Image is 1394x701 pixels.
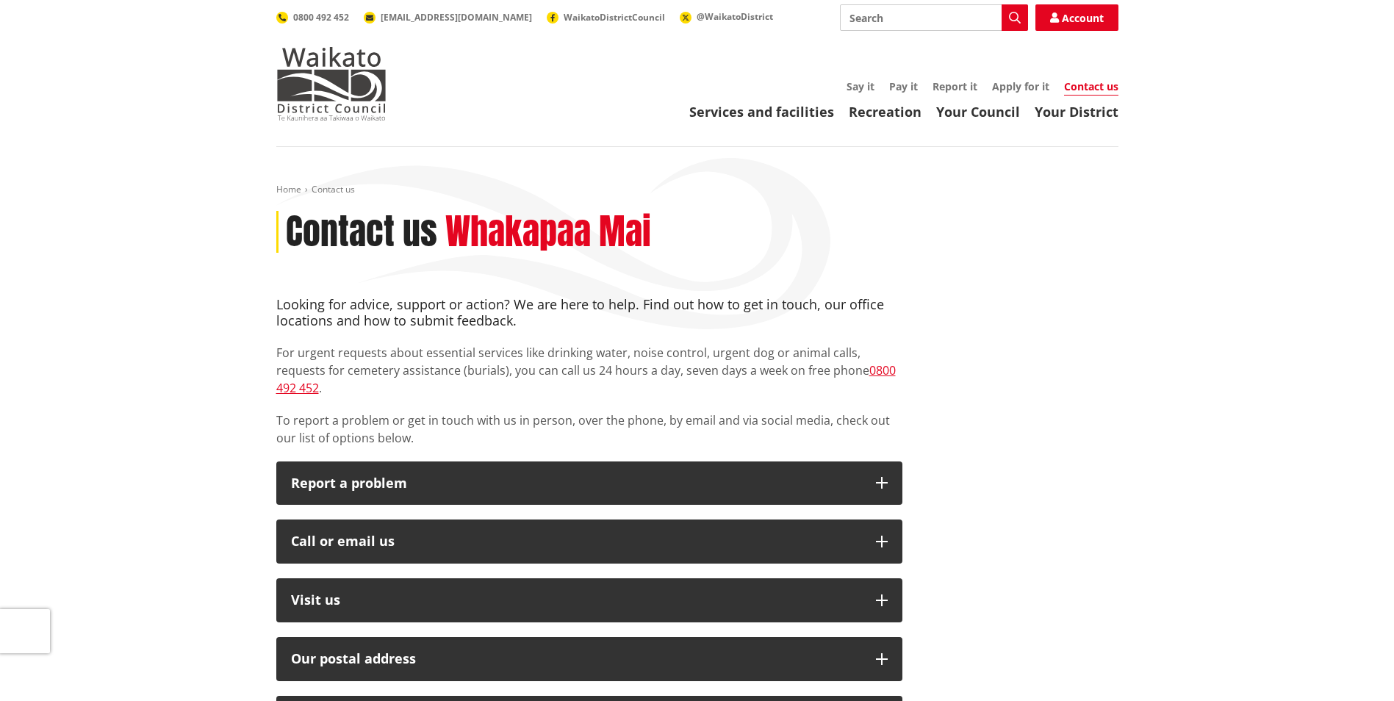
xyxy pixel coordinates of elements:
[689,103,834,121] a: Services and facilities
[1035,103,1118,121] a: Your District
[312,183,355,195] span: Contact us
[847,79,874,93] a: Say it
[276,297,902,328] h4: Looking for advice, support or action? We are here to help. Find out how to get in touch, our off...
[697,10,773,23] span: @WaikatoDistrict
[276,184,1118,196] nav: breadcrumb
[291,652,861,666] h2: Our postal address
[992,79,1049,93] a: Apply for it
[291,476,861,491] p: Report a problem
[276,461,902,506] button: Report a problem
[936,103,1020,121] a: Your Council
[840,4,1028,31] input: Search input
[680,10,773,23] a: @WaikatoDistrict
[564,11,665,24] span: WaikatoDistrictCouncil
[1064,79,1118,96] a: Contact us
[445,211,651,254] h2: Whakapaa Mai
[381,11,532,24] span: [EMAIL_ADDRESS][DOMAIN_NAME]
[933,79,977,93] a: Report it
[276,183,301,195] a: Home
[889,79,918,93] a: Pay it
[276,411,902,447] p: To report a problem or get in touch with us in person, over the phone, by email and via social me...
[276,344,902,397] p: For urgent requests about essential services like drinking water, noise control, urgent dog or an...
[849,103,921,121] a: Recreation
[293,11,349,24] span: 0800 492 452
[276,47,387,121] img: Waikato District Council - Te Kaunihera aa Takiwaa o Waikato
[1035,4,1118,31] a: Account
[291,534,861,549] div: Call or email us
[547,11,665,24] a: WaikatoDistrictCouncil
[276,11,349,24] a: 0800 492 452
[276,362,896,396] a: 0800 492 452
[291,593,861,608] p: Visit us
[364,11,532,24] a: [EMAIL_ADDRESS][DOMAIN_NAME]
[276,637,902,681] button: Our postal address
[276,520,902,564] button: Call or email us
[276,578,902,622] button: Visit us
[286,211,437,254] h1: Contact us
